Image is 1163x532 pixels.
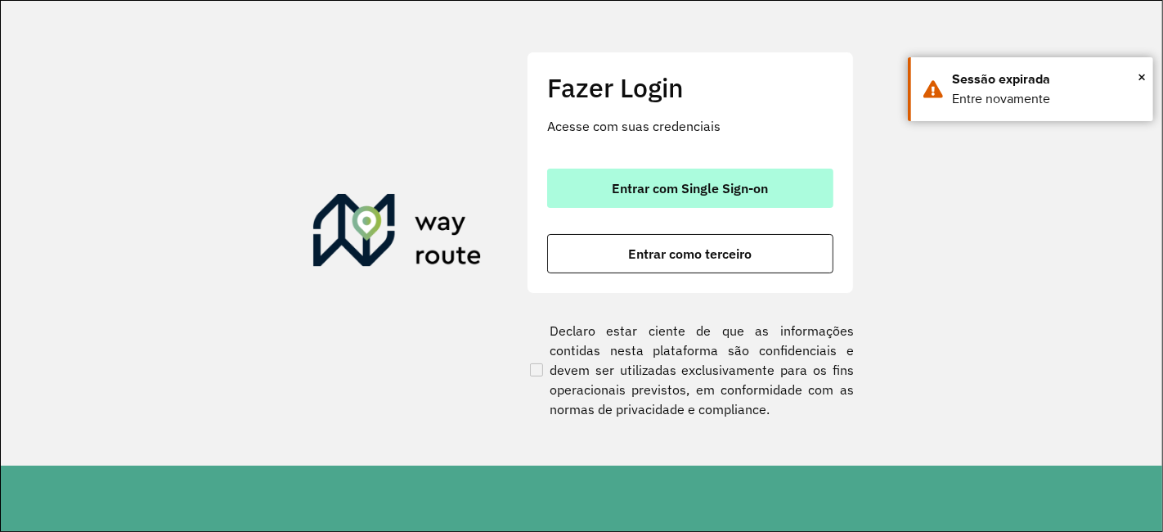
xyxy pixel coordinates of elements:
img: Roteirizador AmbevTech [313,194,482,273]
div: Sessão expirada [952,70,1141,89]
button: button [547,234,833,273]
h2: Fazer Login [547,72,833,103]
span: × [1138,65,1146,89]
div: Entre novamente [952,89,1141,109]
button: button [547,169,833,208]
label: Declaro estar ciente de que as informações contidas nesta plataforma são confidenciais e devem se... [527,321,854,419]
span: Entrar como terceiro [629,247,752,260]
span: Entrar com Single Sign-on [613,182,769,195]
button: Close [1138,65,1146,89]
p: Acesse com suas credenciais [547,116,833,136]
